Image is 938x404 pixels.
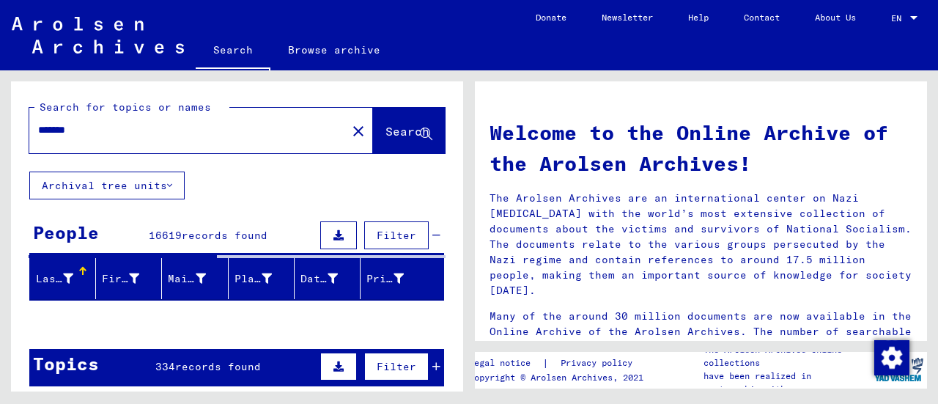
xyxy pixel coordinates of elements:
[149,229,182,242] span: 16619
[874,339,909,375] div: Zustimmung ändern
[469,356,542,371] a: Legal notice
[12,17,184,54] img: Arolsen_neg.svg
[373,108,445,153] button: Search
[344,116,373,145] button: Clear
[364,221,429,249] button: Filter
[366,271,404,287] div: Prisoner #
[162,258,228,299] mat-header-cell: Maiden Name
[33,350,99,377] div: Topics
[33,219,99,246] div: People
[469,356,650,371] div: |
[36,271,73,287] div: Last Name
[234,271,272,287] div: Place of Birth
[96,258,162,299] mat-header-cell: First Name
[385,124,429,139] span: Search
[196,32,270,70] a: Search
[155,360,175,373] span: 334
[366,267,426,290] div: Prisoner #
[29,172,185,199] button: Archival tree units
[490,191,912,298] p: The Arolsen Archives are an international center on Nazi [MEDICAL_DATA] with the world’s most ext...
[377,360,416,373] span: Filter
[364,353,429,381] button: Filter
[102,271,139,287] div: First Name
[40,100,211,114] mat-label: Search for topics or names
[377,229,416,242] span: Filter
[295,258,361,299] mat-header-cell: Date of Birth
[182,229,267,242] span: records found
[36,267,95,290] div: Last Name
[270,32,398,67] a: Browse archive
[350,122,367,140] mat-icon: close
[549,356,650,371] a: Privacy policy
[102,267,161,290] div: First Name
[168,267,227,290] div: Maiden Name
[703,370,871,396] p: have been realized in partnership with
[469,371,650,384] p: Copyright © Arolsen Archives, 2021
[874,340,909,375] img: Zustimmung ändern
[871,351,926,388] img: yv_logo.png
[361,258,443,299] mat-header-cell: Prisoner #
[300,267,360,290] div: Date of Birth
[891,12,901,23] mat-select-trigger: EN
[234,267,294,290] div: Place of Birth
[168,271,205,287] div: Maiden Name
[229,258,295,299] mat-header-cell: Place of Birth
[30,258,96,299] mat-header-cell: Last Name
[490,117,912,179] h1: Welcome to the Online Archive of the Arolsen Archives!
[300,271,338,287] div: Date of Birth
[490,309,912,355] p: Many of the around 30 million documents are now available in the Online Archive of the Arolsen Ar...
[703,343,871,370] p: The Arolsen Archives online collections
[175,360,261,373] span: records found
